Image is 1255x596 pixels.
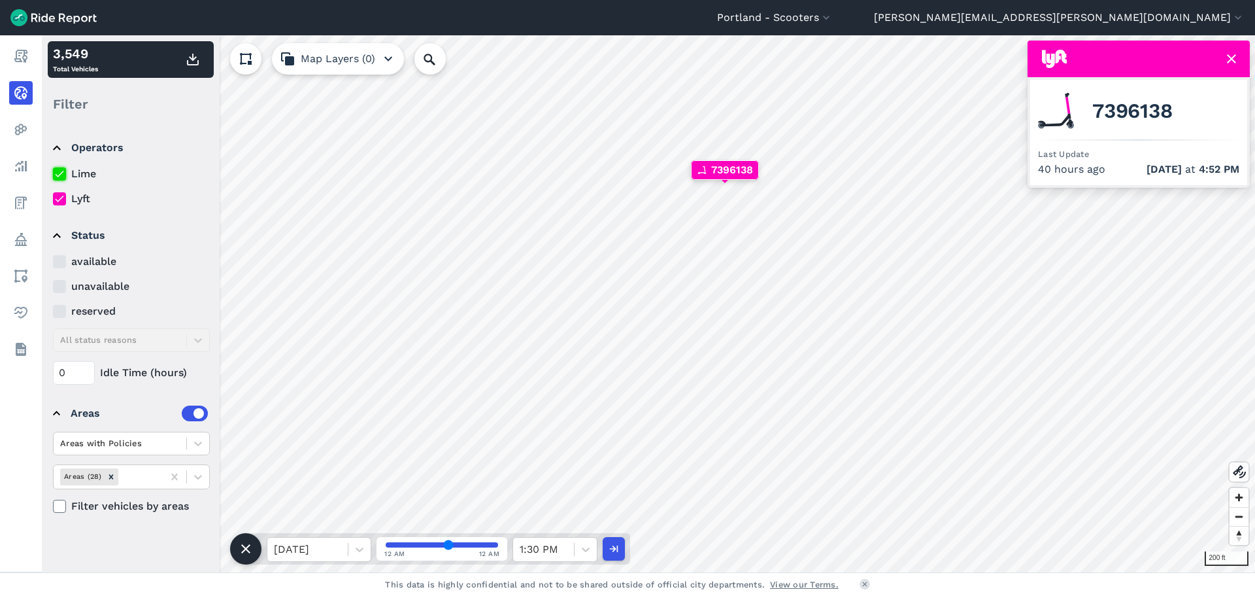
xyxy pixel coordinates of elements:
[10,9,97,26] img: Ride Report
[9,191,33,215] a: Fees
[1042,50,1067,68] img: Lyft
[53,395,208,432] summary: Areas
[53,361,210,385] div: Idle Time (hours)
[9,301,33,324] a: Health
[1092,103,1172,119] span: 7396138
[479,549,500,559] span: 12 AM
[874,10,1245,26] button: [PERSON_NAME][EMAIL_ADDRESS][PERSON_NAME][DOMAIN_NAME]
[711,162,753,178] span: 7396138
[9,228,33,251] a: Policy
[1038,162,1239,177] div: 40 hours ago
[60,468,104,485] div: Areas (28)
[53,217,208,254] summary: Status
[1146,163,1182,175] span: [DATE]
[53,499,210,514] label: Filter vehicles by areas
[9,44,33,68] a: Report
[53,254,210,270] label: available
[1146,162,1239,177] span: at
[9,118,33,141] a: Heatmaps
[53,304,210,319] label: reserved
[1205,552,1248,566] div: 200 ft
[272,43,404,75] button: Map Layers (0)
[414,43,467,75] input: Search Location or Vehicles
[48,84,214,124] div: Filter
[1038,149,1089,159] span: Last Update
[71,406,208,421] div: Areas
[53,191,210,207] label: Lyft
[9,81,33,105] a: Realtime
[1199,163,1239,175] span: 4:52 PM
[384,549,405,559] span: 12 AM
[53,44,98,63] div: 3,549
[104,468,118,485] div: Remove Areas (28)
[1230,526,1248,545] button: Reset bearing to north
[1230,488,1248,507] button: Zoom in
[9,338,33,361] a: Datasets
[53,44,98,75] div: Total Vehicles
[53,279,210,294] label: unavailable
[1230,507,1248,526] button: Zoom out
[53,166,210,182] label: Lime
[9,154,33,178] a: Analyze
[9,264,33,288] a: Areas
[1038,93,1074,129] img: Lyft scooter
[770,578,839,591] a: View our Terms.
[717,10,833,26] button: Portland - Scooters
[42,35,1255,572] canvas: Map
[53,130,208,166] summary: Operators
